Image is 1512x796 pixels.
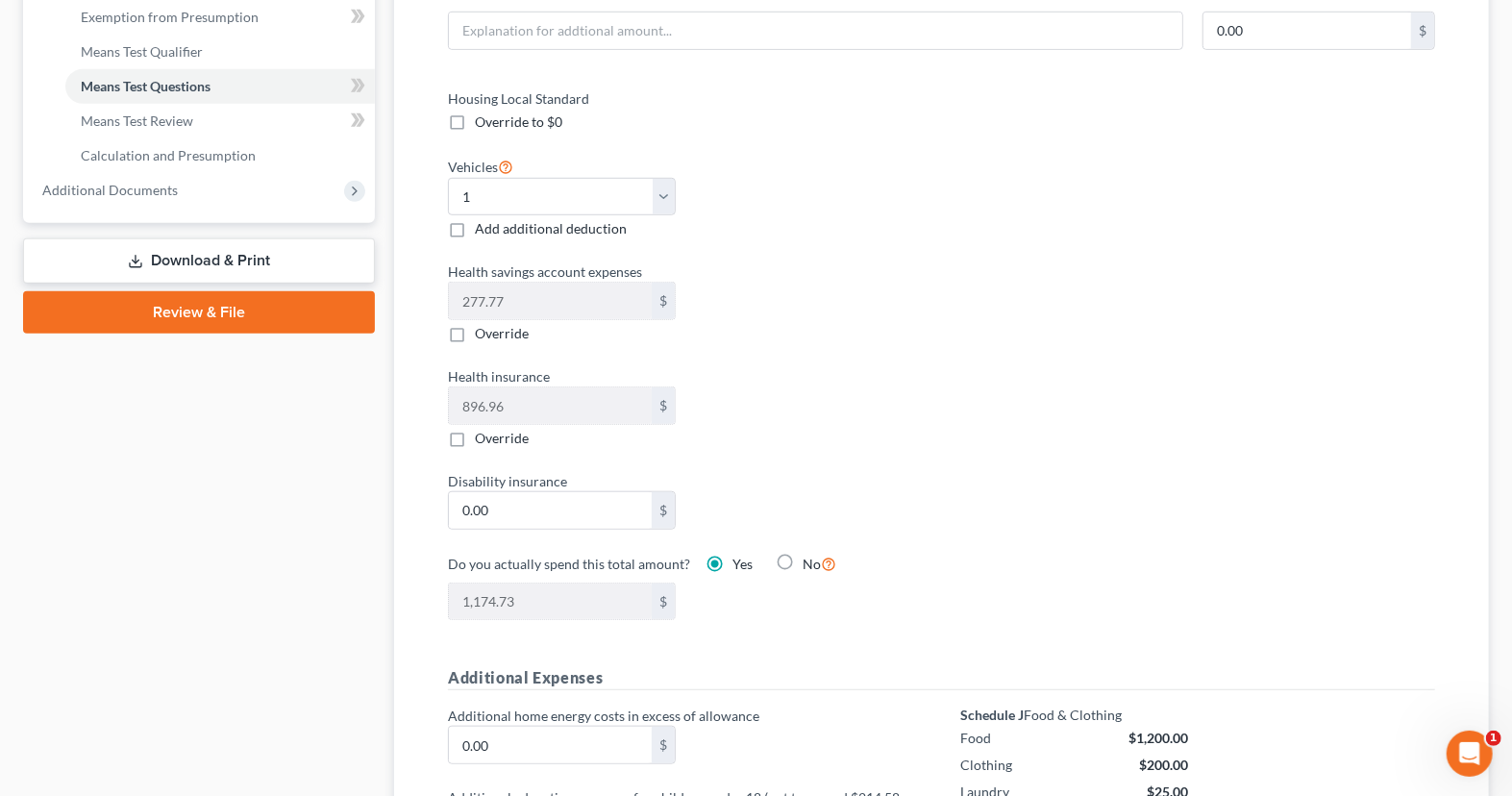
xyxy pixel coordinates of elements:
input: 0.00 [449,283,652,319]
span: Calculation and Presumption [81,147,256,163]
span: Override [475,430,529,446]
span: Means Test Review [81,112,193,129]
input: 0.00 [1203,12,1411,49]
label: Do you actually spend this total amount? [448,554,690,574]
input: 0.00 [449,584,652,620]
a: Calculation and Presumption [65,138,375,173]
span: Means Test Qualifier [81,43,203,60]
span: 1 [1486,731,1501,746]
h5: Additional Expenses [448,666,1435,690]
div: $ [652,727,675,763]
label: Vehicles [448,155,513,178]
input: Explanation for addtional amount... [449,12,1182,49]
iframe: Intercom live chat [1447,731,1493,777]
a: Review & File [23,291,375,334]
input: 0.00 [449,492,652,529]
span: Override to $0 [475,113,562,130]
div: $200.00 [1139,756,1188,775]
span: No [803,556,821,572]
span: Additional Documents [42,182,178,198]
span: Exemption from Presumption [81,9,259,25]
span: Override [475,325,529,341]
strong: Schedule J [961,707,1025,723]
a: Means Test Qualifier [65,35,375,69]
label: Additional home energy costs in excess of allowance [438,706,931,726]
div: $ [652,387,675,424]
div: Food & Clothing [961,706,1189,725]
div: $ [652,492,675,529]
label: Housing Local Standard [438,88,931,109]
div: Clothing [961,756,1013,775]
input: 0.00 [449,727,652,763]
div: $ [1411,12,1434,49]
a: Means Test Review [65,104,375,138]
div: $ [652,584,675,620]
span: Means Test Questions [81,78,211,94]
div: Food [961,729,992,748]
input: 0.00 [449,387,652,424]
a: Means Test Questions [65,69,375,104]
a: Download & Print [23,238,375,284]
span: Yes [732,556,753,572]
div: $ [652,283,675,319]
label: Disability insurance [438,471,931,491]
label: Health insurance [438,366,931,386]
div: $1,200.00 [1128,729,1188,748]
span: Add additional deduction [475,220,627,236]
label: Health savings account expenses [438,261,931,282]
